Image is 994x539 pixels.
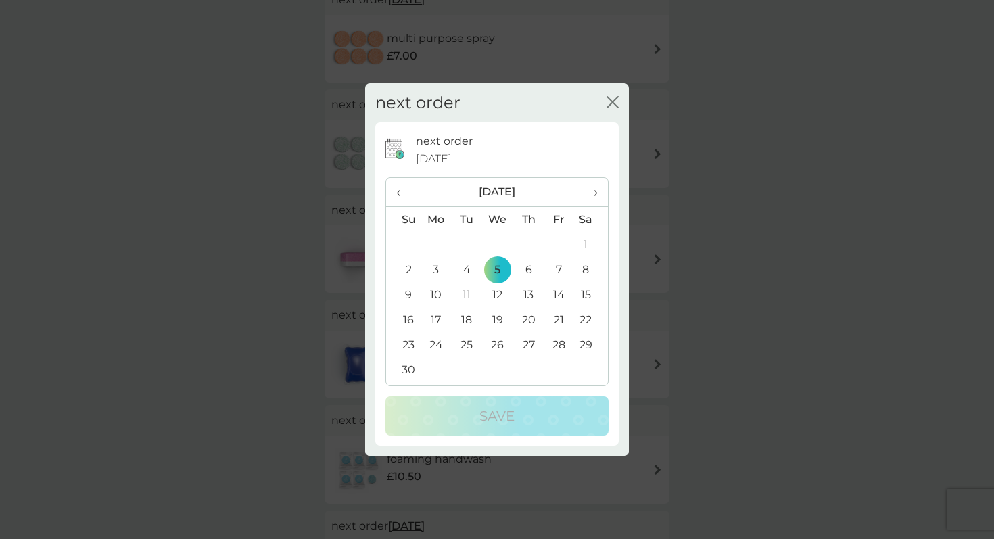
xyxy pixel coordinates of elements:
[574,332,608,357] td: 29
[574,282,608,307] td: 15
[421,307,452,332] td: 17
[574,207,608,233] th: Sa
[385,396,609,436] button: Save
[452,207,482,233] th: Tu
[544,207,574,233] th: Fr
[574,232,608,257] td: 1
[421,282,452,307] td: 10
[544,332,574,357] td: 28
[607,96,619,110] button: close
[386,282,421,307] td: 9
[452,307,482,332] td: 18
[375,93,460,113] h2: next order
[482,207,513,233] th: We
[421,178,574,207] th: [DATE]
[416,133,473,150] p: next order
[482,307,513,332] td: 19
[482,282,513,307] td: 12
[416,150,452,168] span: [DATE]
[513,257,544,282] td: 6
[544,257,574,282] td: 7
[452,257,482,282] td: 4
[513,307,544,332] td: 20
[386,257,421,282] td: 2
[396,178,410,206] span: ‹
[452,282,482,307] td: 11
[574,257,608,282] td: 8
[386,332,421,357] td: 23
[452,332,482,357] td: 25
[421,207,452,233] th: Mo
[574,307,608,332] td: 22
[513,332,544,357] td: 27
[482,257,513,282] td: 5
[386,207,421,233] th: Su
[482,332,513,357] td: 26
[421,257,452,282] td: 3
[544,282,574,307] td: 14
[479,405,515,427] p: Save
[386,357,421,382] td: 30
[513,282,544,307] td: 13
[513,207,544,233] th: Th
[386,307,421,332] td: 16
[421,332,452,357] td: 24
[584,178,598,206] span: ›
[544,307,574,332] td: 21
